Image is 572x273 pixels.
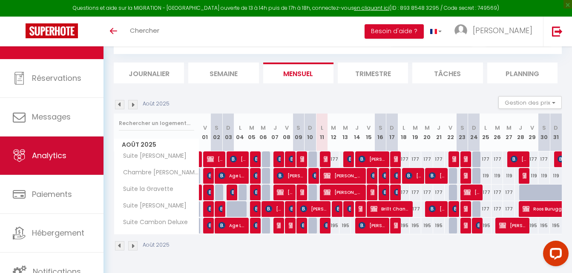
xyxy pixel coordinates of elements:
[253,151,257,167] span: [PERSON_NAME]
[211,114,222,151] th: 02
[433,185,445,200] div: 177
[492,114,503,151] th: 26
[412,63,483,83] li: Tâches
[538,114,550,151] th: 30
[425,124,430,132] abbr: M
[538,151,550,167] div: 177
[359,217,385,233] span: [PERSON_NAME]
[324,168,362,184] span: [PERSON_NAME]
[394,168,398,184] span: [PERSON_NAME]
[519,124,522,132] abbr: J
[32,150,66,161] span: Analytics
[542,124,546,132] abbr: S
[526,114,538,151] th: 29
[413,124,418,132] abbr: M
[115,151,189,161] span: Suite [PERSON_NAME]
[249,124,254,132] abbr: M
[188,63,259,83] li: Semaine
[246,114,257,151] th: 05
[130,26,159,35] span: Chercher
[215,124,218,132] abbr: S
[324,184,362,200] span: [PERSON_NAME]
[239,124,241,132] abbr: L
[207,217,211,233] span: [PERSON_NAME]
[143,100,170,108] p: Août 2025
[421,185,433,200] div: 177
[464,168,468,184] span: [PERSON_NAME]
[289,217,293,233] span: [PERSON_NAME]
[218,168,245,184] span: Age Leijenaar
[296,124,300,132] abbr: S
[321,124,323,132] abbr: L
[550,168,562,184] div: 119
[536,237,572,273] iframe: LiveChat chat widget
[480,168,491,184] div: 119
[26,23,78,38] img: Super Booking
[328,114,339,151] th: 12
[530,124,534,132] abbr: V
[119,116,194,131] input: Rechercher un logement...
[476,217,480,233] span: [PERSON_NAME]
[433,151,445,167] div: 177
[464,151,468,167] span: [PERSON_NAME]
[552,26,563,37] img: logout
[394,184,398,200] span: [PERSON_NAME]
[515,114,526,151] th: 28
[115,168,201,177] span: Chambre [PERSON_NAME] [PERSON_NAME]
[492,168,503,184] div: 119
[203,124,207,132] abbr: V
[351,114,362,151] th: 14
[480,201,491,217] div: 177
[365,24,424,39] button: Besoin d'aide ?
[300,151,304,167] span: [PERSON_NAME]
[207,184,211,200] span: [PERSON_NAME]
[258,114,269,151] th: 06
[526,218,538,233] div: 195
[511,151,526,167] span: [PERSON_NAME]
[234,114,246,151] th: 04
[464,217,468,233] span: [PERSON_NAME]
[300,184,304,200] span: [PERSON_NAME]
[124,17,166,46] a: Chercher
[492,201,503,217] div: 177
[390,124,394,132] abbr: D
[218,217,245,233] span: Age Leijenaar
[293,114,304,151] th: 09
[324,217,328,233] span: [PERSON_NAME]
[207,201,211,217] span: [PERSON_NAME]
[464,184,479,200] span: [PERSON_NAME]
[374,114,386,151] th: 16
[207,151,222,167] span: [PERSON_NAME]
[464,201,468,217] span: [PERSON_NAME]
[480,218,491,233] div: 195
[445,114,456,151] th: 22
[359,151,385,167] span: [PERSON_NAME]
[503,168,515,184] div: 119
[289,151,293,167] span: Maite Couteau
[410,151,421,167] div: 177
[421,151,433,167] div: 177
[371,168,374,184] span: [PERSON_NAME]
[503,185,515,200] div: 177
[226,124,230,132] abbr: D
[347,151,351,167] span: [PERSON_NAME]
[410,114,421,151] th: 19
[503,201,515,217] div: 177
[277,217,281,233] span: [PERSON_NAME]
[480,114,491,151] th: 25
[328,218,339,233] div: 195
[253,168,257,184] span: [PERSON_NAME]
[433,114,445,151] th: 21
[32,111,71,122] span: Messages
[473,25,532,36] span: [PERSON_NAME]
[367,124,371,132] abbr: V
[526,168,538,184] div: 119
[371,201,409,217] span: Brillt Chantal
[32,227,84,238] span: Hébergement
[386,114,398,151] th: 17
[480,151,491,167] div: 177
[32,73,81,83] span: Réservations
[437,124,440,132] abbr: J
[448,124,452,132] abbr: V
[495,124,500,132] abbr: M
